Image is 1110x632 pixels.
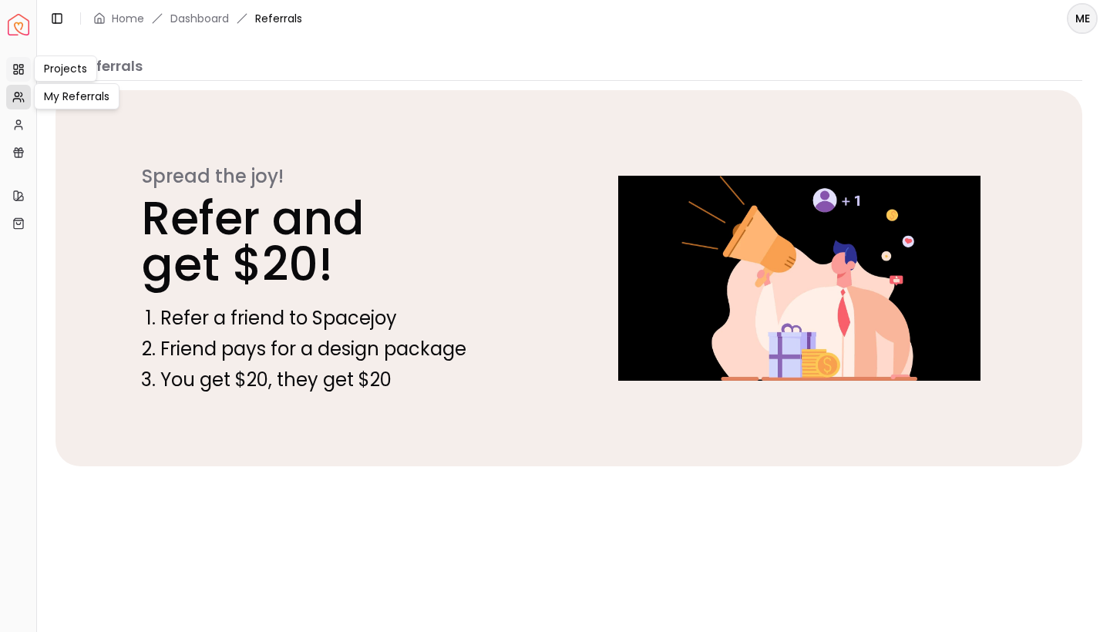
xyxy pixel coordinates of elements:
[1067,3,1098,34] button: ME
[160,337,535,361] li: Friend pays for a design package
[112,11,144,26] a: Home
[578,176,1021,380] img: Referral callout
[55,55,1082,77] p: My Referrals
[255,11,302,26] span: Referrals
[142,164,535,189] p: Spread the joy!
[93,11,302,26] nav: breadcrumb
[8,14,29,35] a: Spacejoy
[160,368,535,392] li: You get $20, they get $20
[170,11,229,26] a: Dashboard
[160,306,535,331] li: Refer a friend to Spacejoy
[1068,5,1096,32] span: ME
[8,14,29,35] img: Spacejoy Logo
[34,83,119,109] div: My Referrals
[142,195,535,287] p: Refer and get $20!
[34,55,97,82] div: Projects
